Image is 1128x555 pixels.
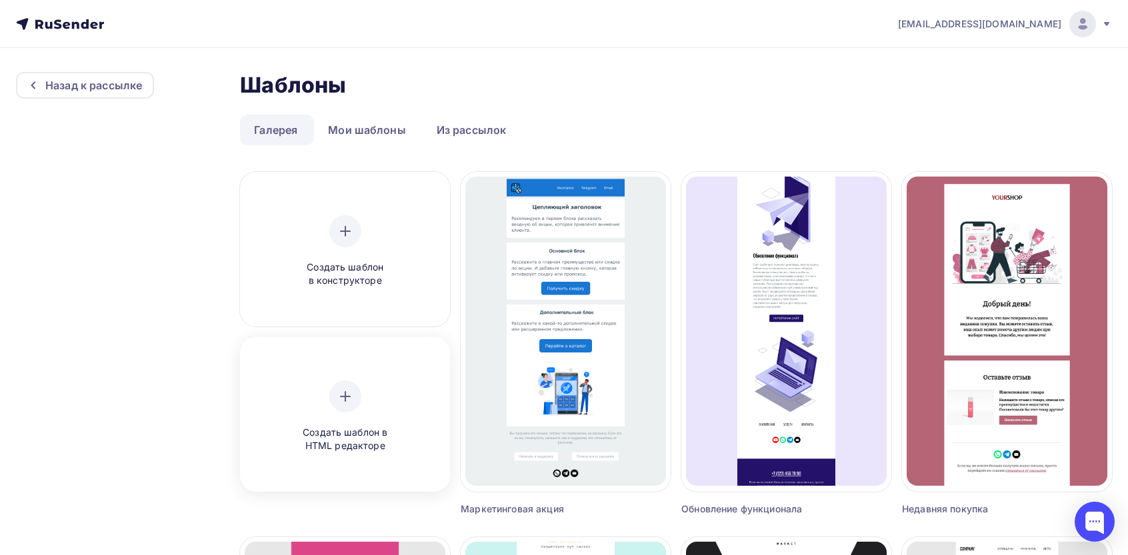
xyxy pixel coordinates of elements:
span: Создать шаблон в конструкторе [282,261,409,288]
span: [EMAIL_ADDRESS][DOMAIN_NAME] [898,17,1061,31]
a: Галерея [240,115,311,145]
div: Обновление функционала [681,502,839,516]
div: Маркетинговая акция [461,502,618,516]
h2: Шаблоны [240,72,346,99]
div: Недавняя покупка [902,502,1059,516]
a: Мои шаблоны [314,115,420,145]
a: Из рассылок [423,115,521,145]
div: Назад к рассылке [45,77,142,93]
a: [EMAIL_ADDRESS][DOMAIN_NAME] [898,11,1112,37]
span: Создать шаблон в HTML редакторе [282,426,409,453]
